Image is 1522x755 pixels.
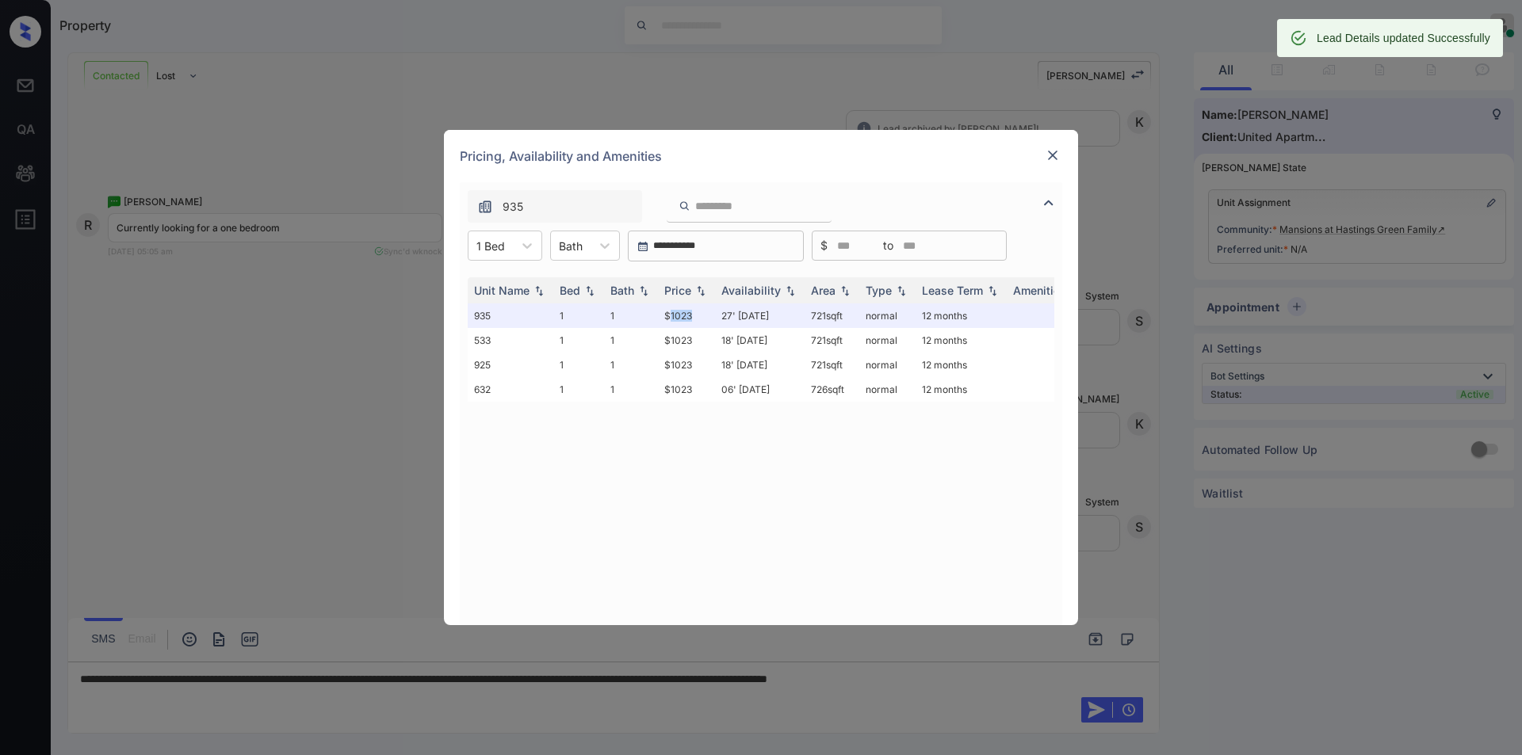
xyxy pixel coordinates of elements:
div: Bed [560,284,580,297]
td: normal [859,377,916,402]
div: Area [811,284,836,297]
td: $1023 [658,377,715,402]
div: Unit Name [474,284,530,297]
img: sorting [582,285,598,296]
td: 18' [DATE] [715,328,805,353]
td: 1 [553,377,604,402]
img: icon-zuma [477,199,493,215]
td: 1 [604,353,658,377]
td: 12 months [916,328,1007,353]
td: 533 [468,328,553,353]
td: 1 [553,328,604,353]
div: Lease Term [922,284,983,297]
td: 12 months [916,303,1007,328]
td: normal [859,353,916,377]
img: sorting [636,285,652,296]
td: normal [859,328,916,353]
td: 632 [468,377,553,402]
td: 925 [468,353,553,377]
td: 1 [553,303,604,328]
div: Lead Details updated Successfully [1317,24,1490,52]
span: 935 [503,198,523,215]
img: sorting [531,285,547,296]
td: 12 months [916,377,1007,402]
img: icon-zuma [679,199,690,213]
td: 1 [553,353,604,377]
td: 935 [468,303,553,328]
td: 721 sqft [805,353,859,377]
div: Bath [610,284,634,297]
td: 12 months [916,353,1007,377]
td: 726 sqft [805,377,859,402]
td: $1023 [658,303,715,328]
td: $1023 [658,353,715,377]
td: normal [859,303,916,328]
td: 18' [DATE] [715,353,805,377]
td: 1 [604,377,658,402]
img: sorting [837,285,853,296]
div: Amenities [1013,284,1066,297]
td: 1 [604,303,658,328]
td: 721 sqft [805,303,859,328]
span: to [883,237,893,254]
td: 1 [604,328,658,353]
td: 06' [DATE] [715,377,805,402]
span: $ [820,237,828,254]
img: icon-zuma [1039,193,1058,212]
img: sorting [782,285,798,296]
img: sorting [985,285,1000,296]
td: 721 sqft [805,328,859,353]
img: sorting [893,285,909,296]
td: $1023 [658,328,715,353]
img: close [1045,147,1061,163]
div: Availability [721,284,781,297]
div: Pricing, Availability and Amenities [444,130,1078,182]
td: 27' [DATE] [715,303,805,328]
div: Price [664,284,691,297]
div: Type [866,284,892,297]
img: sorting [693,285,709,296]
